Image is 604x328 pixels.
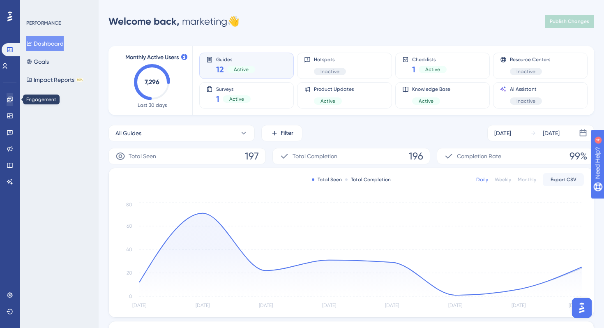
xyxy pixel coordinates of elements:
[569,150,587,163] span: 99%
[448,303,462,308] tspan: [DATE]
[314,86,354,92] span: Product Updates
[512,303,526,308] tspan: [DATE]
[129,151,156,161] span: Total Seen
[115,128,141,138] span: All Guides
[495,176,511,183] div: Weekly
[543,173,584,186] button: Export CSV
[145,78,159,86] text: 7,296
[26,36,64,51] button: Dashboard
[234,66,249,73] span: Active
[26,20,61,26] div: PERFORMANCE
[543,128,560,138] div: [DATE]
[545,15,594,28] button: Publish Changes
[216,93,219,105] span: 1
[281,128,293,138] span: Filter
[312,176,342,183] div: Total Seen
[551,176,576,183] span: Export CSV
[108,125,255,141] button: All Guides
[126,202,132,208] tspan: 80
[314,56,346,63] span: Hotspots
[216,86,251,92] span: Surveys
[108,15,180,27] span: Welcome back,
[216,64,224,75] span: 12
[138,102,167,109] span: Last 30 days
[510,56,550,63] span: Resource Centers
[108,15,240,28] div: marketing 👋
[569,303,583,308] tspan: [DATE]
[245,150,259,163] span: 197
[293,151,337,161] span: Total Completion
[510,86,542,92] span: AI Assistant
[345,176,391,183] div: Total Completion
[19,2,51,12] span: Need Help?
[412,56,447,62] span: Checklists
[259,303,273,308] tspan: [DATE]
[76,78,83,82] div: BETA
[322,303,336,308] tspan: [DATE]
[125,53,179,62] span: Monthly Active Users
[261,125,302,141] button: Filter
[126,247,132,252] tspan: 40
[385,303,399,308] tspan: [DATE]
[320,98,335,104] span: Active
[127,223,132,229] tspan: 60
[409,150,423,163] span: 196
[494,128,511,138] div: [DATE]
[229,96,244,102] span: Active
[550,18,589,25] span: Publish Changes
[57,4,60,11] div: 4
[516,98,535,104] span: Inactive
[26,72,83,87] button: Impact ReportsBETA
[216,56,255,62] span: Guides
[476,176,488,183] div: Daily
[129,293,132,299] tspan: 0
[518,176,536,183] div: Monthly
[127,270,132,276] tspan: 20
[412,86,450,92] span: Knowledge Base
[132,303,146,308] tspan: [DATE]
[516,68,535,75] span: Inactive
[26,54,49,69] button: Goals
[196,303,210,308] tspan: [DATE]
[419,98,433,104] span: Active
[457,151,501,161] span: Completion Rate
[412,64,415,75] span: 1
[320,68,339,75] span: Inactive
[569,296,594,320] iframe: UserGuiding AI Assistant Launcher
[425,66,440,73] span: Active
